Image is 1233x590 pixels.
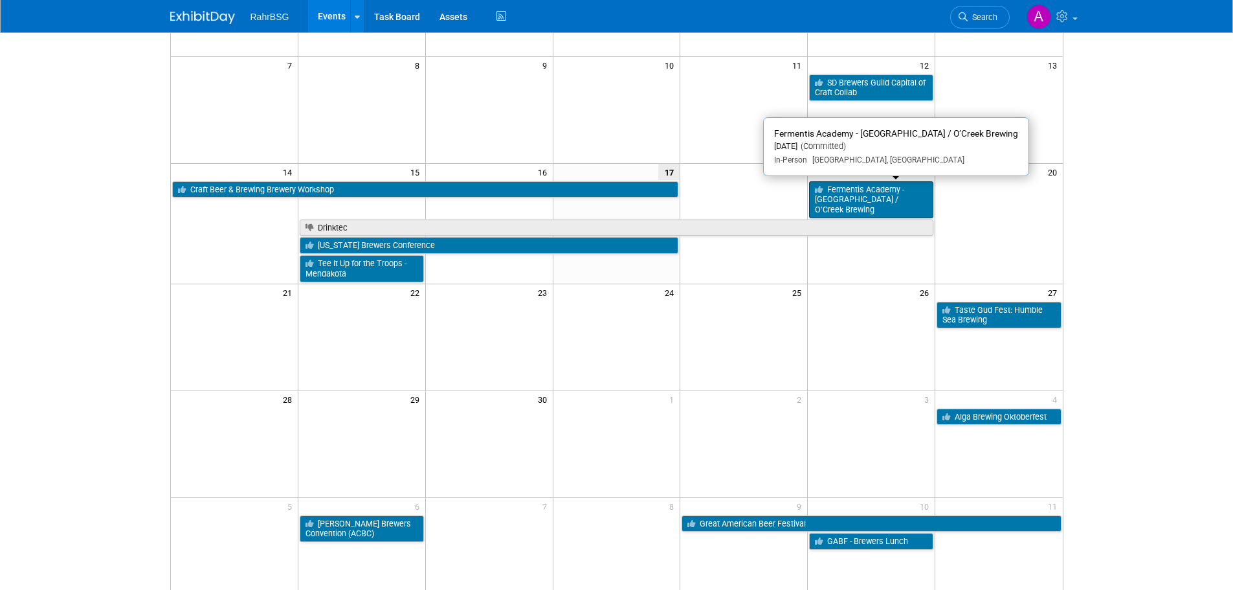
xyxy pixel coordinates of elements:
[300,220,933,236] a: Drinktec
[282,391,298,407] span: 28
[409,391,425,407] span: 29
[170,11,235,24] img: ExhibitDay
[300,255,424,282] a: Tee It Up for the Troops - Mendakota
[663,284,680,301] span: 24
[300,516,424,542] a: [PERSON_NAME] Brewers Convention (ACBC)
[541,57,553,73] span: 9
[668,391,680,407] span: 1
[537,391,553,407] span: 30
[937,409,1061,425] a: Alga Brewing Oktoberfest
[414,57,425,73] span: 8
[1047,498,1063,514] span: 11
[950,6,1010,28] a: Search
[663,57,680,73] span: 10
[300,237,679,254] a: [US_STATE] Brewers Conference
[809,181,933,218] a: Fermentis Academy - [GEOGRAPHIC_DATA] / O’Creek Brewing
[774,128,1018,139] span: Fermentis Academy - [GEOGRAPHIC_DATA] / O’Creek Brewing
[809,74,933,101] a: SD Brewers Guild Capital of Craft Collab
[286,57,298,73] span: 7
[537,164,553,180] span: 16
[1047,57,1063,73] span: 13
[1047,284,1063,301] span: 27
[795,498,807,514] span: 9
[918,498,935,514] span: 10
[250,12,289,22] span: RahrBSG
[541,498,553,514] span: 7
[682,516,1061,532] a: Great American Beer Festival
[807,155,964,165] span: [GEOGRAPHIC_DATA], [GEOGRAPHIC_DATA]
[774,155,807,165] span: In-Person
[537,284,553,301] span: 23
[968,12,997,22] span: Search
[918,57,935,73] span: 12
[918,284,935,301] span: 26
[923,391,935,407] span: 3
[791,284,807,301] span: 25
[1027,5,1051,29] img: Ashley Grotewold
[414,498,425,514] span: 6
[286,498,298,514] span: 5
[797,141,846,151] span: (Committed)
[409,164,425,180] span: 15
[1051,391,1063,407] span: 4
[282,164,298,180] span: 14
[409,284,425,301] span: 22
[774,141,1018,152] div: [DATE]
[668,498,680,514] span: 8
[658,164,680,180] span: 17
[795,391,807,407] span: 2
[172,181,679,198] a: Craft Beer & Brewing Brewery Workshop
[282,284,298,301] span: 21
[937,302,1061,328] a: Taste Gud Fest: Humble Sea Brewing
[809,533,933,550] a: GABF - Brewers Lunch
[1047,164,1063,180] span: 20
[791,57,807,73] span: 11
